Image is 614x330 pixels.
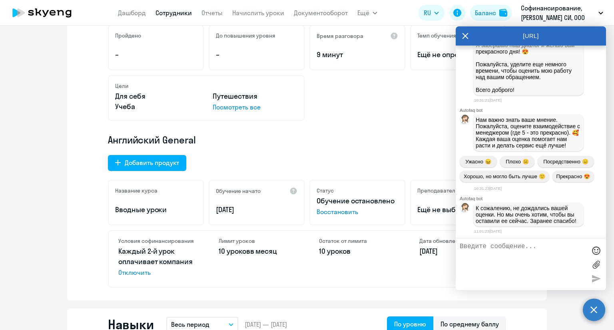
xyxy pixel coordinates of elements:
p: Учеба [115,101,200,112]
p: Каждый 2-й урок оплачивает компания [118,246,195,277]
span: 10 уроков [219,247,250,256]
time: 11:01:23[DATE] [474,229,502,233]
div: Добавить продукт [125,158,179,167]
button: Балансbalance [470,5,512,21]
span: К сожалению, не дождались вашей оценки. Но мы очень хотим, чтобы вы оставили ее сейчас. Заранее с... [476,205,576,224]
p: Ещё не выбран [417,205,499,215]
a: Отчеты [201,9,223,17]
span: [DATE] — [DATE] [245,320,287,329]
h4: Лимит уроков [219,237,295,245]
label: Лимит 10 файлов [590,258,602,270]
p: в месяц [219,246,295,256]
h5: Цели [115,82,128,89]
div: Autofaq bot [460,196,606,201]
button: Посредственно 😑 [538,156,594,167]
img: balance [499,9,507,17]
button: Софинансирование, [PERSON_NAME] СИ, ООО [517,3,607,22]
button: Добавить продукт [108,155,186,171]
p: Здравствуйте, [PERSON_NAME]! Я завершаю наш диалог и желаю вам прекрасного дня! 😍 Пожалуйста, уде... [476,29,581,93]
h4: Дата обновления лимита [419,237,496,245]
a: Документооборот [294,9,348,17]
img: bot avatar [460,203,470,215]
span: RU [424,8,431,18]
h4: Условия софинансирования [118,237,195,245]
span: Обучение остановлено [317,196,395,205]
p: [DATE] [419,246,496,256]
span: Нам важно знать ваше мнение. Пожалуйста, оцените взаимодействие с менеджером (где 5 - это прекрас... [476,117,582,149]
span: Плохо ☹️ [506,159,528,165]
button: Ещё [357,5,377,21]
span: Ещё не определён [417,50,499,60]
h5: Время разговора [317,32,363,40]
h5: Пройдено [115,32,141,39]
img: bot avatar [460,115,470,126]
p: [DATE] [216,205,297,215]
button: Хорошо, но могло быть лучше 🙂 [460,171,549,182]
span: Восстановить [317,207,398,217]
button: RU [418,5,445,21]
h5: Темп обучения [417,32,456,39]
p: Весь период [171,320,209,329]
div: По уровню [394,319,426,329]
a: Начислить уроки [232,9,284,17]
span: Прекрасно 😍 [556,173,590,179]
span: Хорошо, но могло быть лучше 🙂 [464,173,545,179]
p: – [216,50,297,60]
span: Отключить [118,268,195,277]
span: Ещё [357,8,369,18]
span: Посредственно 😑 [543,159,588,165]
span: Ужасно 😖 [465,159,491,165]
div: Autofaq bot [460,108,606,113]
h5: До повышения уровня [216,32,275,39]
h5: Название курса [115,187,157,194]
time: 10:31:23[DATE] [474,186,502,191]
p: Путешествия [213,91,297,101]
h5: Статус [317,187,334,194]
time: 10:31:21[DATE] [474,98,502,102]
span: 10 уроков [319,247,351,256]
div: Баланс [475,8,496,18]
button: Прекрасно 😍 [552,171,594,182]
button: Ужасно 😖 [460,156,497,167]
p: Вводные уроки [115,205,197,215]
p: Для себя [115,91,200,101]
p: – [115,50,197,60]
h5: Обучение начато [216,187,261,195]
a: Дашборд [118,9,146,17]
button: Плохо ☹️ [500,156,534,167]
p: 9 минут [317,50,398,60]
p: Софинансирование, [PERSON_NAME] СИ, ООО [521,3,595,22]
h4: Остаток от лимита [319,237,395,245]
p: Посмотреть все [213,102,297,112]
span: Английский General [108,133,196,146]
h5: Преподаватель [417,187,458,194]
div: По среднему баллу [441,319,499,329]
a: Сотрудники [155,9,192,17]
